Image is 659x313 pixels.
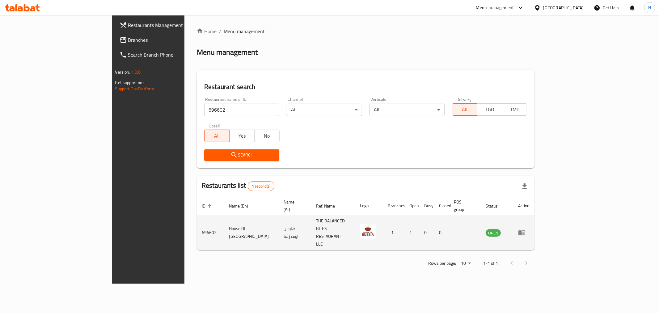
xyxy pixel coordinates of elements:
[434,196,449,215] th: Closed
[224,215,279,250] td: House Of [GEOGRAPHIC_DATA]
[197,47,258,57] h2: Menu management
[311,215,355,250] td: THE BALANCED BITES RESTAURANT LLC
[229,130,255,142] button: Yes
[456,97,472,101] label: Delivery
[254,130,280,142] button: No
[197,196,534,250] table: enhanced table
[229,202,256,210] span: Name (En)
[197,28,534,35] nav: breadcrumb
[115,18,222,32] a: Restaurants Management
[405,215,420,250] td: 1
[454,198,474,213] span: POS group
[248,183,274,189] span: 1 record(s)
[284,198,304,213] span: Name (Ar)
[115,79,144,87] span: Get support on:
[202,202,213,210] span: ID
[224,28,265,35] span: Menu management
[477,103,502,116] button: TGO
[204,130,230,142] button: All
[476,4,514,11] div: Menu-management
[383,215,405,250] td: 1
[517,179,532,194] div: Export file
[486,202,506,210] span: Status
[207,131,227,140] span: All
[428,259,456,267] p: Rows per page:
[405,196,420,215] th: Open
[370,104,445,116] div: All
[287,104,362,116] div: All
[648,4,651,11] span: N
[128,21,217,29] span: Restaurants Management
[502,103,527,116] button: TMP
[232,131,252,140] span: Yes
[257,131,277,140] span: No
[209,151,274,159] span: Search
[279,215,311,250] td: هاوس اوف رشا
[383,196,405,215] th: Branches
[202,181,274,191] h2: Restaurants list
[115,32,222,47] a: Branches
[543,4,584,11] div: [GEOGRAPHIC_DATA]
[434,215,449,250] td: 0
[204,149,279,161] button: Search
[204,82,527,92] h2: Restaurant search
[115,68,130,76] span: Version:
[316,202,343,210] span: Ref. Name
[518,229,530,236] div: Menu
[455,105,475,114] span: All
[204,104,279,116] input: Search for restaurant name or ID..
[131,68,141,76] span: 1.0.0
[483,259,498,267] p: 1-1 of 1
[128,51,217,58] span: Search Branch Phone
[128,36,217,44] span: Branches
[360,224,376,239] img: House Of Russia
[209,123,220,128] label: Upsell
[355,196,383,215] th: Logo
[420,215,434,250] td: 0
[480,105,500,114] span: TGO
[458,259,473,268] div: Rows per page:
[115,47,222,62] a: Search Branch Phone
[486,229,501,237] span: OPEN
[513,196,534,215] th: Action
[505,105,525,114] span: TMP
[115,85,154,93] a: Support.OpsPlatform
[420,196,434,215] th: Busy
[452,103,477,116] button: All
[248,181,275,191] div: Total records count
